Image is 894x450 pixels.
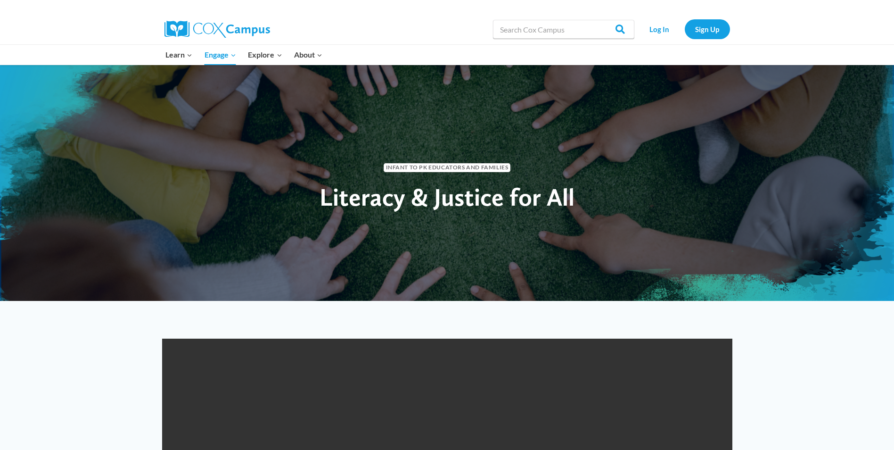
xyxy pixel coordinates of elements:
[384,163,511,172] span: Infant to PK Educators and Families
[205,49,236,61] span: Engage
[639,19,730,39] nav: Secondary Navigation
[248,49,282,61] span: Explore
[685,19,730,39] a: Sign Up
[320,182,574,212] span: Literacy & Justice for All
[294,49,322,61] span: About
[164,21,270,38] img: Cox Campus
[160,45,328,65] nav: Primary Navigation
[639,19,680,39] a: Log In
[165,49,192,61] span: Learn
[493,20,634,39] input: Search Cox Campus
